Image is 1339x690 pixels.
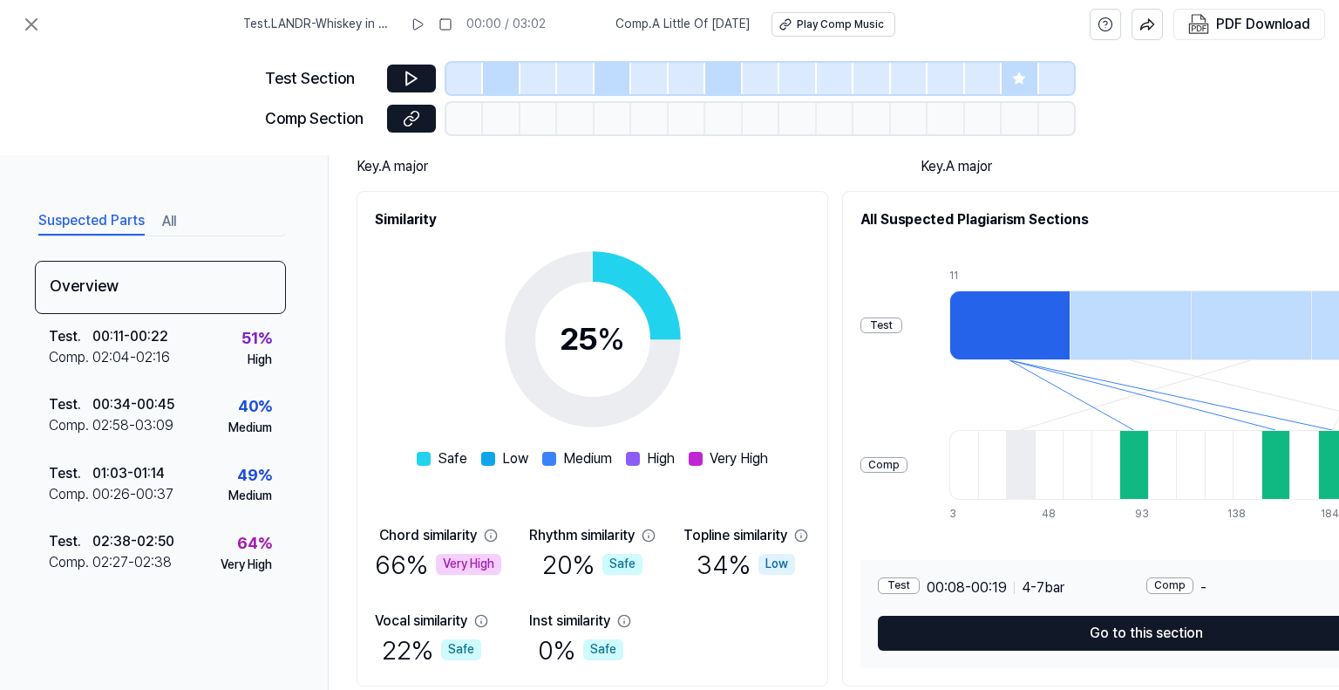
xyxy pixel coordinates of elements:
div: Safe [583,639,623,660]
div: PDF Download [1216,13,1310,36]
div: Rhythm similarity [529,525,635,546]
button: PDF Download [1185,10,1314,39]
div: 02:58 - 03:09 [92,415,173,436]
div: 25 [560,316,625,363]
div: 02:04 - 02:16 [92,347,170,368]
span: % [597,320,625,358]
span: Very High [710,448,768,469]
div: 3 [949,507,978,522]
div: Inst similarity [529,611,610,632]
span: High [647,448,675,469]
div: 01:03 - 01:14 [92,463,165,484]
div: 48 [1042,507,1071,522]
div: Comp Section [265,106,377,132]
div: Vocal similarity [375,611,467,632]
div: Medium [228,488,272,505]
div: Test [860,318,902,334]
div: Test . [49,326,92,347]
div: Test [878,577,920,594]
div: Very High [221,557,272,574]
span: Low [502,448,528,469]
div: Medium [228,420,272,437]
button: help [1090,9,1121,40]
div: 138 [1227,507,1256,522]
div: Comp [1146,577,1193,594]
div: High [248,352,272,369]
div: Very High [436,554,501,575]
div: 11 [949,269,1070,284]
div: 00:34 - 00:45 [92,394,174,415]
div: 34 % [697,546,795,583]
div: Comp . [49,415,92,436]
div: 00:26 - 00:37 [92,484,173,505]
span: Comp . A Little Of [DATE] [615,16,751,33]
div: 93 [1135,507,1164,522]
div: Test . [49,531,92,552]
div: 0 % [538,632,623,668]
div: Comp . [49,552,92,573]
div: 66 % [375,546,501,583]
div: Comp . [49,347,92,368]
div: Play Comp Music [797,17,884,32]
svg: help [1098,16,1113,33]
div: Safe [602,554,642,575]
div: 00:11 - 00:22 [92,326,168,347]
img: share [1139,17,1155,32]
div: Comp [860,457,907,474]
span: Test . LANDR-Whiskey in My Wounds-Balanced-Medium [243,16,397,33]
span: Safe [438,448,467,469]
div: 51 % [241,326,272,352]
div: Comp . [49,484,92,505]
div: 49 % [237,463,272,488]
button: All [162,208,176,236]
div: Key. A major [357,156,886,177]
div: 02:38 - 02:50 [92,531,174,552]
div: Test . [49,394,92,415]
div: Topline similarity [683,525,787,546]
div: Chord similarity [379,525,477,546]
button: Suspected Parts [38,208,145,236]
div: 22 % [382,632,481,668]
div: Test . [49,463,92,484]
span: 4 - 7 bar [1022,577,1064,598]
span: 00:08 - 00:19 [927,577,1007,598]
div: 40 % [238,394,272,420]
div: Low [758,554,795,575]
span: Medium [563,448,612,469]
div: Safe [441,639,481,660]
img: PDF Download [1188,14,1209,35]
h2: Similarity [375,209,810,230]
button: Play Comp Music [771,12,895,37]
div: Overview [35,261,286,314]
div: 00:00 / 03:02 [466,16,546,33]
div: 02:27 - 02:38 [92,552,172,573]
div: 20 % [542,546,642,583]
div: Test Section [265,66,377,92]
div: 64 % [237,531,272,557]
